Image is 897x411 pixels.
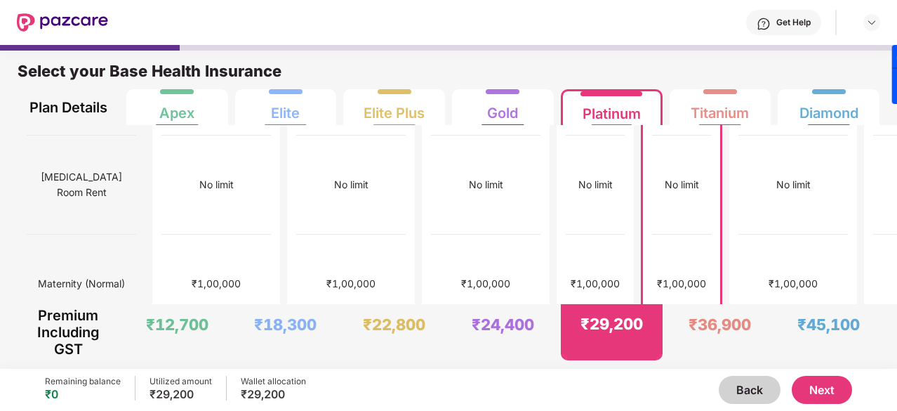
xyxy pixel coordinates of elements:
[866,17,877,28] img: svg+xml;base64,PHN2ZyBpZD0iRHJvcGRvd24tMzJ4MzIiIHhtbG5zPSJodHRwOi8vd3d3LnczLm9yZy8yMDAwL3N2ZyIgd2...
[27,304,110,360] div: Premium Including GST
[691,93,749,122] div: Titanium
[571,276,620,292] div: ₹1,00,000
[146,315,208,334] div: ₹12,700
[769,276,818,292] div: ₹1,00,000
[487,93,518,122] div: Gold
[776,17,811,28] div: Get Help
[27,89,110,125] div: Plan Details
[45,387,121,401] div: ₹0
[799,93,858,122] div: Diamond
[334,177,368,193] div: No limit
[757,17,771,31] img: svg+xml;base64,PHN2ZyBpZD0iSGVscC0zMngzMiIgeG1sbnM9Imh0dHA6Ly93d3cudzMub3JnLzIwMDAvc3ZnIiB3aWR0aD...
[469,177,503,193] div: No limit
[665,177,699,193] div: No limit
[363,315,425,334] div: ₹22,800
[192,276,241,292] div: ₹1,00,000
[776,177,811,193] div: No limit
[792,376,852,404] button: Next
[719,376,780,404] button: Back
[472,315,534,334] div: ₹24,400
[159,93,194,122] div: Apex
[254,315,317,334] div: ₹18,300
[657,276,706,292] div: ₹1,00,000
[461,276,510,292] div: ₹1,00,000
[38,270,125,297] span: Maternity (Normal)
[797,315,860,334] div: ₹45,100
[149,376,212,387] div: Utilized amount
[199,177,234,193] div: No limit
[578,177,613,193] div: No limit
[364,93,425,122] div: Elite Plus
[18,61,879,89] div: Select your Base Health Insurance
[27,164,136,206] span: [MEDICAL_DATA] Room Rent
[271,93,300,122] div: Elite
[149,387,212,401] div: ₹29,200
[580,314,643,334] div: ₹29,200
[241,376,306,387] div: Wallet allocation
[45,376,121,387] div: Remaining balance
[17,13,108,32] img: New Pazcare Logo
[241,387,306,401] div: ₹29,200
[326,276,376,292] div: ₹1,00,000
[583,94,641,122] div: Platinum
[689,315,751,334] div: ₹36,900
